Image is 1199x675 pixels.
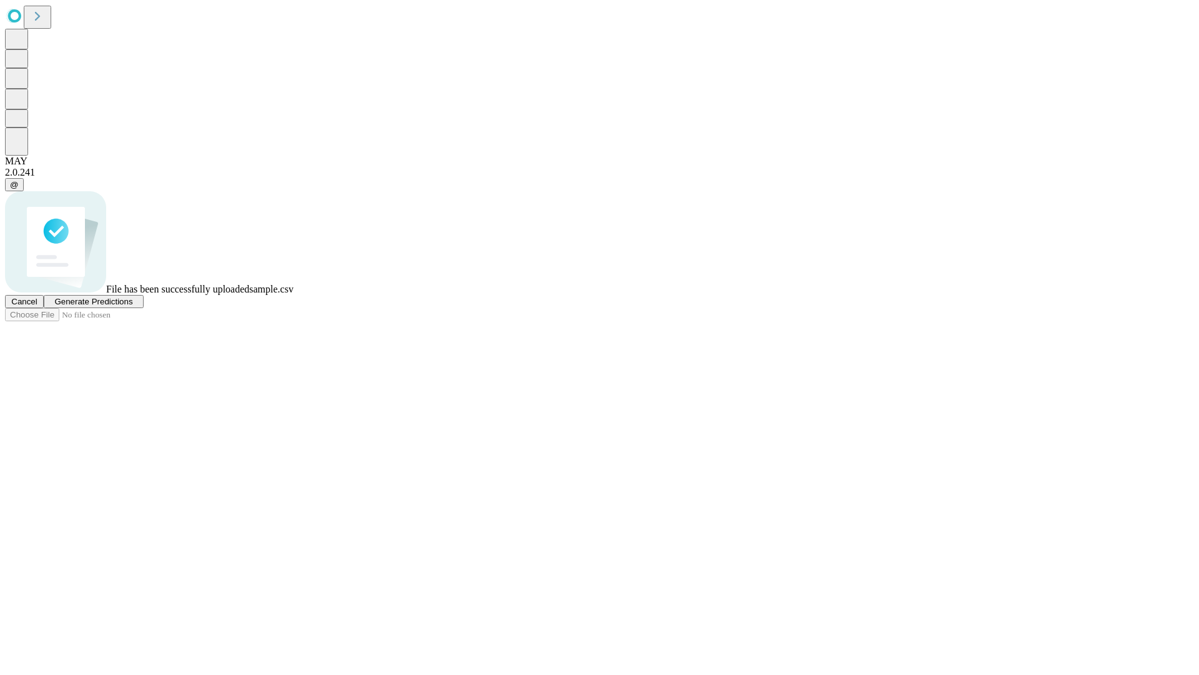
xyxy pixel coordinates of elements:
button: Cancel [5,295,44,308]
span: @ [10,180,19,189]
span: Generate Predictions [54,297,132,306]
span: Cancel [11,297,37,306]
div: 2.0.241 [5,167,1194,178]
div: MAY [5,156,1194,167]
span: sample.csv [249,284,294,294]
span: File has been successfully uploaded [106,284,249,294]
button: Generate Predictions [44,295,144,308]
button: @ [5,178,24,191]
